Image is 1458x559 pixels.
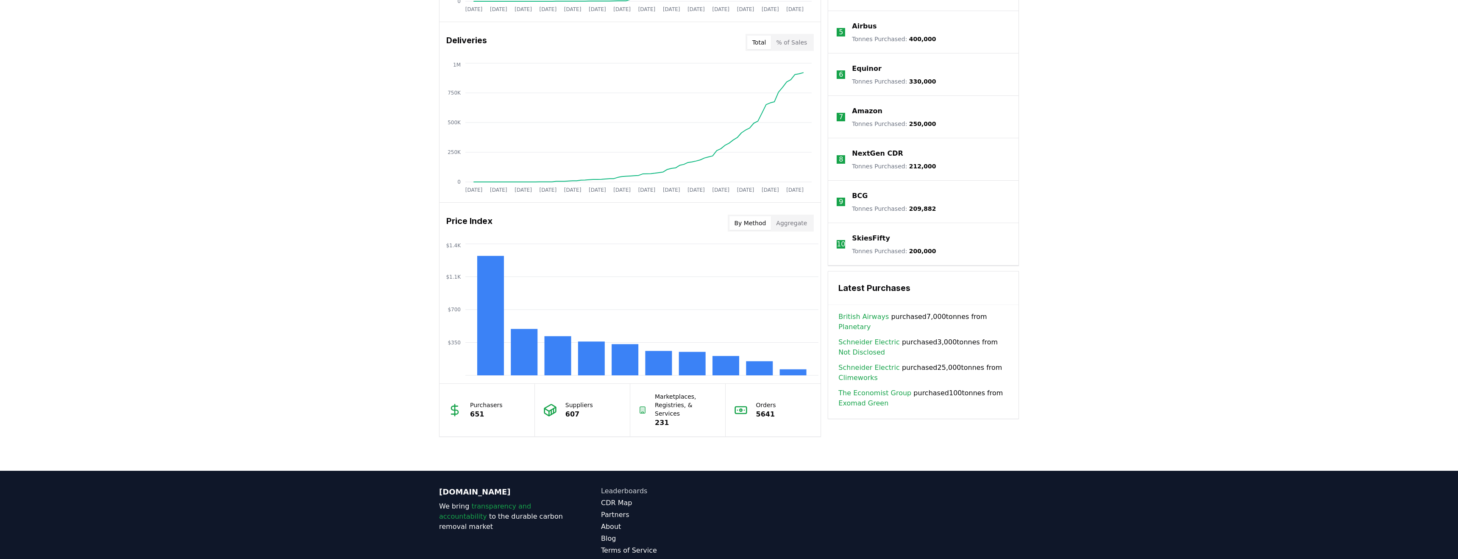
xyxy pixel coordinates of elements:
[565,401,593,409] p: Suppliers
[747,36,771,49] button: Total
[839,27,843,37] p: 5
[439,501,567,532] p: We bring to the durable carbon removal market
[515,187,532,193] tspan: [DATE]
[838,312,889,322] a: British Airways
[838,347,885,358] a: Not Disclosed
[838,337,1008,358] span: purchased 3,000 tonnes from
[589,6,606,12] tspan: [DATE]
[839,112,843,122] p: 7
[852,35,936,43] p: Tonnes Purchased :
[490,187,507,193] tspan: [DATE]
[756,409,776,419] p: 5641
[852,64,882,74] a: Equinor
[838,337,899,347] a: Schneider Electric
[852,106,882,116] a: Amazon
[490,6,507,12] tspan: [DATE]
[909,205,936,212] span: 209,882
[601,510,729,520] a: Partners
[446,243,461,249] tspan: $1.4K
[687,187,705,193] tspan: [DATE]
[515,6,532,12] tspan: [DATE]
[838,398,888,408] a: Exomad Green
[852,191,868,201] a: BCG
[786,187,804,193] tspan: [DATE]
[446,274,461,280] tspan: $1.1K
[540,187,557,193] tspan: [DATE]
[564,187,582,193] tspan: [DATE]
[687,6,705,12] tspan: [DATE]
[613,6,631,12] tspan: [DATE]
[638,187,656,193] tspan: [DATE]
[838,388,1008,408] span: purchased 100 tonnes from
[838,282,1008,294] h3: Latest Purchases
[448,120,461,126] tspan: 500K
[762,187,779,193] tspan: [DATE]
[601,486,729,496] a: Leaderboards
[786,6,804,12] tspan: [DATE]
[838,312,1008,332] span: purchased 7,000 tonnes from
[448,149,461,155] tspan: 250K
[712,187,729,193] tspan: [DATE]
[712,6,729,12] tspan: [DATE]
[852,77,936,86] p: Tonnes Purchased :
[852,204,936,213] p: Tonnes Purchased :
[737,6,754,12] tspan: [DATE]
[839,197,843,207] p: 9
[852,148,903,159] a: NextGen CDR
[446,34,487,51] h3: Deliveries
[771,216,812,230] button: Aggregate
[771,36,812,49] button: % of Sales
[457,179,461,185] tspan: 0
[756,401,776,409] p: Orders
[655,392,717,418] p: Marketplaces, Registries, & Services
[909,120,936,127] span: 250,000
[852,21,876,31] a: Airbus
[638,6,656,12] tspan: [DATE]
[601,498,729,508] a: CDR Map
[465,6,483,12] tspan: [DATE]
[601,545,729,556] a: Terms of Service
[448,340,461,346] tspan: $350
[838,363,1008,383] span: purchased 25,000 tonnes from
[453,62,461,68] tspan: 1M
[852,162,936,170] p: Tonnes Purchased :
[838,388,911,398] a: The Economist Group
[838,373,878,383] a: Climeworks
[909,78,936,85] span: 330,000
[465,187,483,193] tspan: [DATE]
[448,307,461,313] tspan: $700
[737,187,754,193] tspan: [DATE]
[601,522,729,532] a: About
[852,247,936,255] p: Tonnes Purchased :
[564,6,582,12] tspan: [DATE]
[909,248,936,254] span: 200,000
[729,216,771,230] button: By Method
[439,502,531,520] span: transparency and accountability
[655,418,717,428] p: 231
[601,534,729,544] a: Blog
[909,163,936,170] span: 212,000
[663,187,680,193] tspan: [DATE]
[837,239,845,249] p: 10
[909,36,936,42] span: 400,000
[540,6,557,12] tspan: [DATE]
[446,215,492,232] h3: Price Index
[439,486,567,498] p: [DOMAIN_NAME]
[589,187,606,193] tspan: [DATE]
[663,6,680,12] tspan: [DATE]
[448,90,461,96] tspan: 750K
[762,6,779,12] tspan: [DATE]
[470,401,503,409] p: Purchasers
[839,70,843,80] p: 6
[852,233,890,243] a: SkiesFifty
[839,154,843,165] p: 8
[838,322,871,332] a: Planetary
[838,363,899,373] a: Schneider Electric
[852,120,936,128] p: Tonnes Purchased :
[613,187,631,193] tspan: [DATE]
